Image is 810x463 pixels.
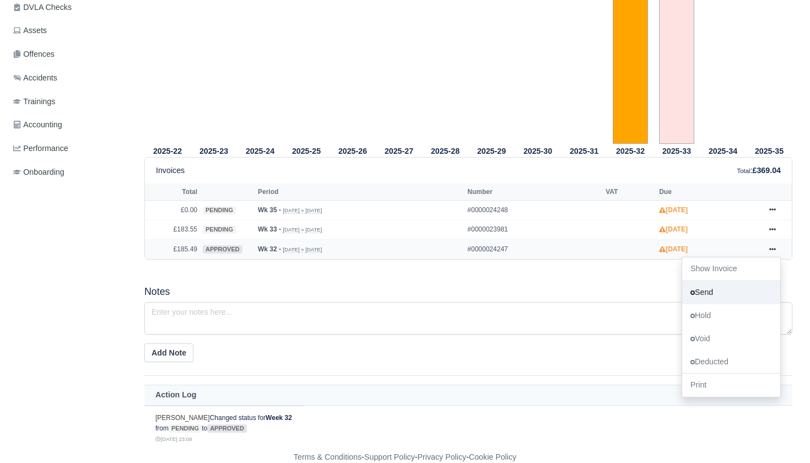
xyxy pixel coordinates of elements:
a: Privacy Policy [418,453,467,461]
a: Trainings [9,91,131,112]
th: Due [656,184,759,200]
a: Hold [682,304,780,327]
th: 2025-28 [422,144,468,158]
span: pending [203,206,236,214]
strong: Week 32 [266,414,292,422]
td: #0000023981 [465,220,603,240]
a: Accidents [9,67,131,89]
th: 2025-27 [376,144,422,158]
td: Changed status for from to [144,406,303,451]
strong: £369.04 [753,166,781,175]
strong: [DATE] [659,206,688,214]
h6: Invoices [156,166,185,175]
th: Period [255,184,465,200]
span: approved [203,245,242,254]
strong: Wk 35 - [258,206,281,214]
a: Print [682,374,780,397]
a: Cookie Policy [469,453,516,461]
span: Trainings [13,95,55,108]
span: Accidents [13,72,57,84]
a: Deducted [682,351,780,374]
div: : [737,164,781,177]
a: Void [682,327,780,351]
th: Total [145,184,200,200]
th: 2025-30 [515,144,561,158]
th: 2025-31 [561,144,607,158]
a: Assets [9,20,131,41]
a: [PERSON_NAME] [155,414,210,422]
span: approved [207,424,247,433]
a: Accounting [9,114,131,136]
a: Send [682,281,780,304]
small: [DATE] » [DATE] [283,246,322,253]
th: Action Log [144,385,792,406]
th: 2025-22 [144,144,191,158]
a: Performance [9,138,131,159]
td: £0.00 [145,200,200,220]
small: [DATE] » [DATE] [283,227,322,233]
td: £183.55 [145,220,200,240]
td: #0000024247 [465,240,603,259]
a: Terms & Conditions [294,453,361,461]
strong: [DATE] [659,225,688,233]
th: 2025-29 [468,144,515,158]
span: Accounting [13,119,62,131]
strong: Wk 33 - [258,225,281,233]
h5: Notes [144,286,792,298]
small: [DATE] 23:08 [155,436,192,442]
iframe: Chat Widget [755,410,810,463]
th: 2025-34 [700,144,746,158]
th: 2025-26 [330,144,376,158]
th: 2025-24 [237,144,283,158]
th: 2025-33 [654,144,700,158]
th: 2025-32 [607,144,654,158]
td: #0000024248 [465,200,603,220]
span: Onboarding [13,166,64,179]
th: 2025-23 [191,144,237,158]
th: 2025-25 [283,144,330,158]
span: Performance [13,142,68,155]
span: pending [169,424,202,433]
th: VAT [603,184,656,200]
small: [DATE] » [DATE] [283,207,322,214]
button: Add Note [144,343,193,362]
strong: Wk 32 - [258,245,281,253]
td: £185.49 [145,240,200,259]
a: Show Invoice [682,257,780,281]
span: Offences [13,48,55,61]
th: 2025-35 [746,144,792,158]
span: pending [203,225,236,234]
a: Onboarding [9,161,131,183]
small: Total [737,168,750,174]
a: Offences [9,44,131,65]
strong: [DATE] [659,245,688,253]
th: Number [465,184,603,200]
a: Support Policy [364,453,415,461]
span: DVLA Checks [13,1,72,14]
span: Assets [13,24,47,37]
